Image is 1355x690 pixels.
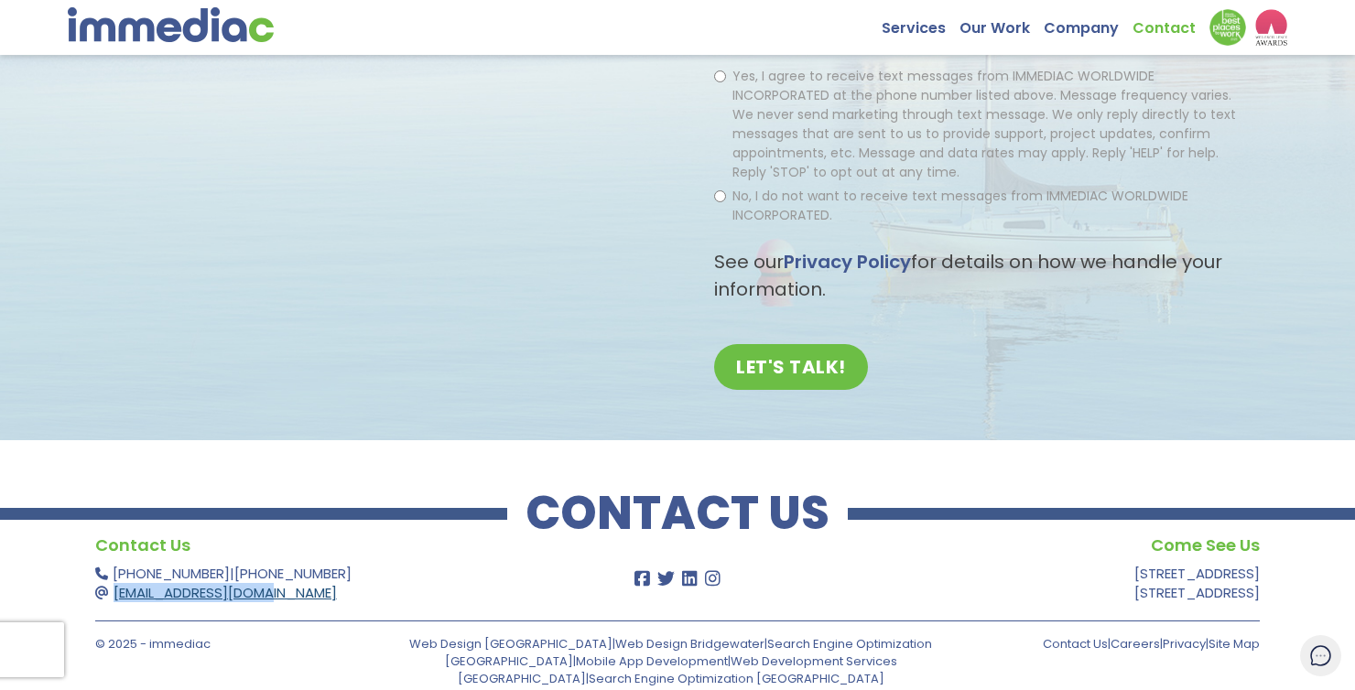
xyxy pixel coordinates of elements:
[234,564,352,583] a: [PHONE_NUMBER]
[1209,9,1246,46] img: Down
[788,532,1260,559] h4: Come See Us
[95,532,567,559] h4: Contact Us
[714,70,726,82] input: Yes, I agree to receive text messages from IMMEDIAC WORLDWIDE INCORPORATED at the phone number li...
[882,9,959,38] a: Services
[458,652,897,687] a: Web Development Services [GEOGRAPHIC_DATA]
[95,635,373,652] p: © 2025 - immediac
[386,635,955,687] p: | | | | |
[113,564,230,583] a: [PHONE_NUMBER]
[714,190,726,202] input: No, I do not want to receive text messages from IMMEDIAC WORLDWIDE INCORPORATED.
[1255,9,1287,46] img: logo2_wea_nobg.webp
[507,495,848,532] h2: CONTACT US
[576,652,728,670] a: Mobile App Development
[784,249,911,275] a: Privacy Policy
[1163,635,1206,652] a: Privacy
[1209,635,1260,652] a: Site Map
[1043,635,1108,652] a: Contact Us
[615,635,764,652] a: Web Design Bridgewater
[1111,635,1160,652] a: Careers
[445,635,933,670] a: Search Engine Optimization [GEOGRAPHIC_DATA]
[1134,564,1260,602] a: [STREET_ADDRESS][STREET_ADDRESS]
[95,564,567,602] p: |
[68,7,274,42] img: immediac
[1044,9,1133,38] a: Company
[409,635,612,652] a: Web Design [GEOGRAPHIC_DATA]
[714,248,1246,303] p: See our for details on how we handle your information.
[732,67,1236,181] span: Yes, I agree to receive text messages from IMMEDIAC WORLDWIDE INCORPORATED at the phone number li...
[114,583,337,602] a: [EMAIL_ADDRESS][DOMAIN_NAME]
[959,9,1044,38] a: Our Work
[1133,9,1209,38] a: Contact
[714,344,868,390] input: LET'S TALK!
[982,635,1260,652] p: | | |
[589,670,884,687] a: Search Engine Optimization [GEOGRAPHIC_DATA]
[732,187,1188,224] span: No, I do not want to receive text messages from IMMEDIAC WORLDWIDE INCORPORATED.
